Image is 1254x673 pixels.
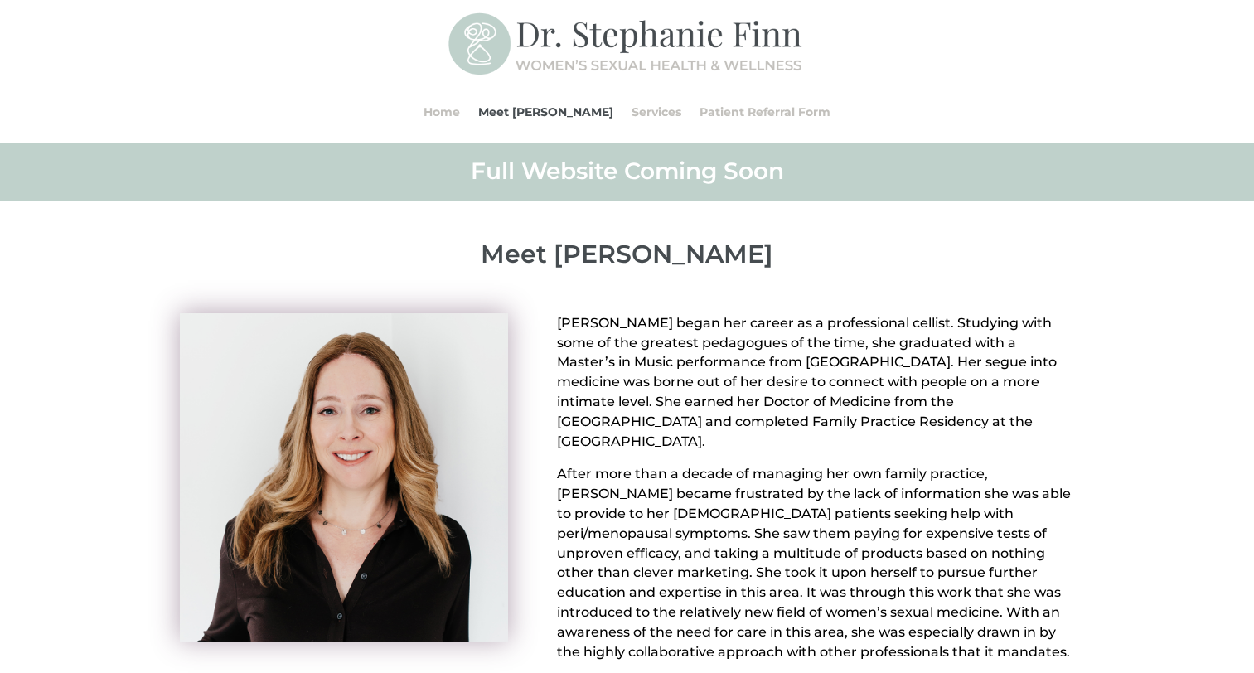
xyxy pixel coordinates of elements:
p: [PERSON_NAME] began her career as a professional cellist. Studying with some of the greatest peda... [557,313,1074,465]
a: Patient Referral Form [700,80,830,143]
p: Meet [PERSON_NAME] [180,240,1075,269]
p: After more than a decade of managing her own family practice, [PERSON_NAME] became frustrated by ... [557,464,1074,661]
img: Stephanie Finn Headshot 02 [180,313,508,642]
a: Home [424,80,460,143]
h2: Full Website Coming Soon [180,156,1075,194]
a: Meet [PERSON_NAME] [478,80,613,143]
a: Services [632,80,681,143]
